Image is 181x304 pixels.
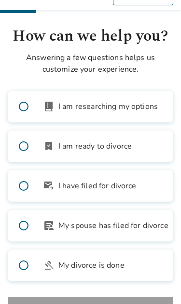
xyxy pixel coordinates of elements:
p: Answering a few questions helps us customize your experience. [8,52,173,75]
span: I am ready to divorce [58,140,132,152]
span: My spouse has filed for divorce [58,220,168,231]
h1: How can we help you? [8,25,173,48]
span: gavel [43,259,55,271]
span: My divorce is done [58,259,125,271]
span: bookmark_check [43,140,55,152]
span: I have filed for divorce [58,180,137,192]
iframe: Chat Widget [133,258,181,304]
span: outgoing_mail [43,180,55,192]
span: article_person [43,220,55,231]
span: I am researching my options [58,101,158,112]
span: book_2 [43,101,55,112]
